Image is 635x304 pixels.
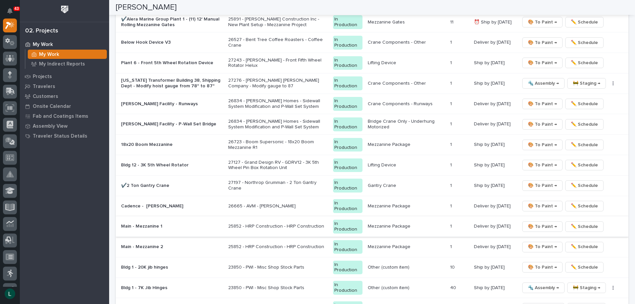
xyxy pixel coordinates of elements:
div: In Production [333,56,362,70]
a: Traveler Status Details [20,131,109,141]
p: Ship by [DATE] [474,141,506,148]
p: Crane Components - Other [368,40,445,45]
button: 🎨 To Paint → [522,160,563,170]
div: In Production [333,199,362,213]
p: Main - Mezzanine 1 [121,224,223,229]
button: 🎨 To Paint → [522,242,563,252]
a: Fab and Coatings Items [20,111,109,121]
p: 40 [450,284,457,291]
div: 02. Projects [25,27,58,35]
a: Travelers [20,81,109,91]
p: [US_STATE] Transformer Building 38, Shipping Dept - Modify hoist gauge from 78" to 87" [121,78,223,89]
button: ✏️ Schedule [565,201,604,211]
button: 🎨 To Paint → [522,140,563,150]
button: ✏️ Schedule [565,242,604,252]
p: 1 [450,79,453,86]
p: 23850 - PWI - Misc Shop Stock Parts [228,265,328,270]
p: Bldg 1 - 7K Jib Hinges [121,285,223,291]
p: Deliver by [DATE] [474,100,512,107]
span: ✏️ Schedule [571,263,598,271]
p: ✔️Alera Marine Group Plant 1 - (11) 12' Manual Rolling Mezzanine Gates [121,17,223,28]
p: Mezzanine Package [368,224,445,229]
button: Notifications [3,4,17,18]
button: 🎨 To Paint → [522,180,563,191]
p: Traveler Status Details [33,133,87,139]
p: 11 [450,18,455,25]
button: ✏️ Schedule [565,37,604,48]
button: 🔩 Assembly → [522,282,565,293]
tr: 18x20 Boom Mezzanine26723 - Boom Supersonic - 18x20 Boom Mezzanine R1In ProductionMezzanine Packa... [116,135,628,155]
button: ✏️ Schedule [565,140,604,150]
span: ✏️ Schedule [571,100,598,108]
p: Ship by [DATE] [474,263,506,270]
a: My Indirect Reports [25,59,109,68]
p: 23850 - PWI - Misc Shop Stock Parts [228,285,328,291]
p: 1 [450,222,453,229]
button: 🎨 To Paint → [522,99,563,109]
p: 10 [450,263,456,270]
div: In Production [333,138,362,152]
button: 🚧 Staging → [567,78,606,89]
button: 🎨 To Paint → [522,37,563,48]
span: ✏️ Schedule [571,223,598,231]
span: 🚧 Staging → [573,79,600,87]
a: My Work [20,39,109,49]
p: Deliver by [DATE] [474,202,512,209]
span: 🔩 Assembly → [528,284,559,292]
p: 26834 - [PERSON_NAME] Homes - Sidewall System Modification and P-Wall Set System [228,119,328,130]
tr: ✔️2 Ton Gantry Crane27197 - Northrop Grumman - 2 Ton Gantry CraneIn ProductionGantry Crane11 Ship... [116,175,628,196]
tr: Bldg 1 - 20K jib hinges23850 - PWI - Misc Shop Stock PartsIn ProductionOther (custom item)1010 Sh... [116,257,628,278]
div: Notifications43 [8,8,17,19]
p: Fab and Coatings Items [33,113,88,119]
p: Plant 6 - Front 5th Wheel Rotation Device [121,60,223,66]
p: 1 [450,141,453,148]
div: In Production [333,220,362,234]
div: In Production [333,179,362,193]
span: 🚧 Staging → [573,284,600,292]
p: 27127 - Grand Design RV - GDRV12 - 3K 5th Wheel Pin Box Rotation Unit [228,160,328,171]
a: Projects [20,71,109,81]
div: In Production [333,158,362,172]
span: 🎨 To Paint → [528,120,557,128]
span: 🎨 To Paint → [528,39,557,47]
span: 🎨 To Paint → [528,18,557,26]
span: ✏️ Schedule [571,202,598,210]
div: In Production [333,281,362,295]
p: Ship by [DATE] [474,79,506,86]
p: Deliver by [DATE] [474,243,512,250]
div: In Production [333,240,362,254]
tr: Bldg 12 - 3K 5th Wheel Rotator27127 - Grand Design RV - GDRV12 - 3K 5th Wheel Pin Box Rotation Un... [116,155,628,176]
p: Ship by [DATE] [474,182,506,189]
p: 25852 - HRP Construction - HRP Construction [228,244,328,250]
button: ✏️ Schedule [565,99,604,109]
button: ✏️ Schedule [565,160,604,170]
h2: [PERSON_NAME] [116,3,177,12]
p: 26723 - Boom Supersonic - 18x20 Boom Mezzanine R1 [228,139,328,151]
tr: [PERSON_NAME] Facility - Runways26834 - [PERSON_NAME] Homes - Sidewall System Modification and P-... [116,94,628,114]
p: [PERSON_NAME] Facility - P-Wall Set Bridge [121,121,223,127]
p: 18x20 Boom Mezzanine [121,142,223,148]
tr: Bldg 1 - 7K Jib Hinges23850 - PWI - Misc Shop Stock PartsIn ProductionOther (custom item)4040 Shi... [116,278,628,298]
p: Lifting Device [368,60,445,66]
div: In Production [333,36,362,50]
tr: [PERSON_NAME] Facility - P-Wall Set Bridge26834 - [PERSON_NAME] Homes - Sidewall System Modificat... [116,114,628,135]
p: Bldg 1 - 20K jib hinges [121,265,223,270]
tr: Main - Mezzanine 225852 - HRP Construction - HRP ConstructionIn ProductionMezzanine Package11 Del... [116,237,628,257]
tr: Main - Mezzanine 125852 - HRP Construction - HRP ConstructionIn ProductionMezzanine Package11 Del... [116,216,628,237]
tr: Plant 6 - Front 5th Wheel Rotation Device27243 - [PERSON_NAME] - Front Fifth Wheel Rotator HeluxI... [116,53,628,73]
tr: ✔️Alera Marine Group Plant 1 - (11) 12' Manual Rolling Mezzanine Gates25891 - [PERSON_NAME] Const... [116,12,628,32]
button: 🎨 To Paint → [522,201,563,211]
p: 27197 - Northrop Grumman - 2 Ton Gantry Crane [228,180,328,191]
p: 26527 - Bent Tree Coffee Roasters - Coffee Crane [228,37,328,48]
button: ✏️ Schedule [565,221,604,232]
span: 🔩 Assembly → [528,79,559,87]
p: 1 [450,59,453,66]
p: 43 [15,6,19,11]
a: Assembly View [20,121,109,131]
p: Crane Components - Runways [368,101,445,107]
div: In Production [333,117,362,131]
a: My Work [25,50,109,59]
p: Ship by [DATE] [474,161,506,168]
button: ✏️ Schedule [565,17,604,27]
p: My Indirect Reports [39,61,85,67]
